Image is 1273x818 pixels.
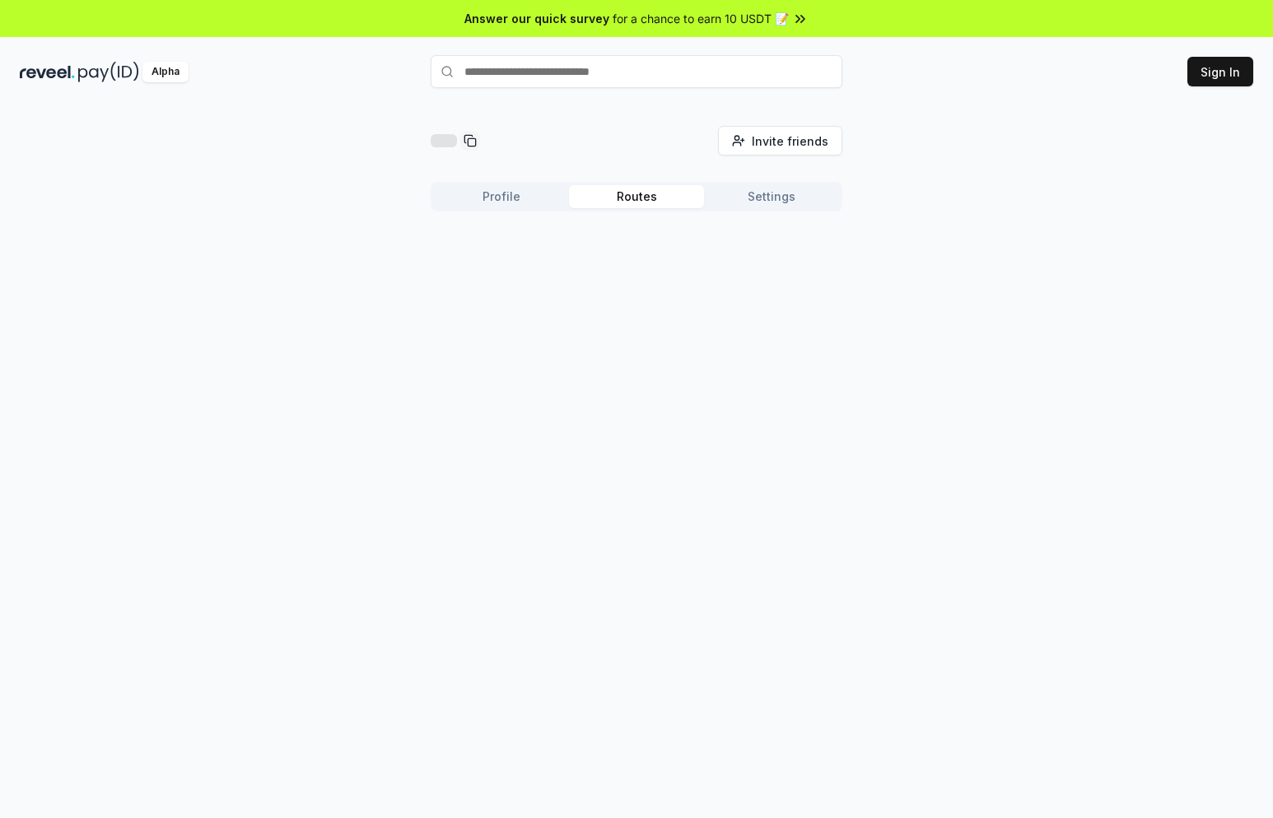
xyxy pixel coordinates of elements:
[78,62,139,82] img: pay_id
[434,185,569,208] button: Profile
[613,10,789,27] span: for a chance to earn 10 USDT 📝
[1187,57,1253,86] button: Sign In
[569,185,704,208] button: Routes
[752,132,828,150] span: Invite friends
[704,185,839,208] button: Settings
[718,126,842,156] button: Invite friends
[464,10,609,27] span: Answer our quick survey
[142,62,189,82] div: Alpha
[20,62,75,82] img: reveel_dark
